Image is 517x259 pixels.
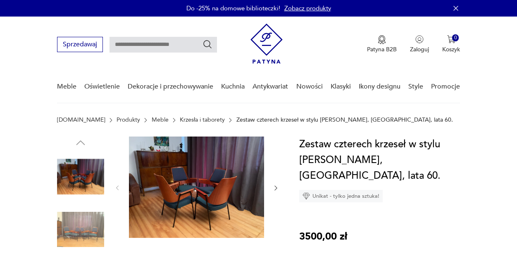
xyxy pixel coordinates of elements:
[410,35,429,53] button: Zaloguj
[299,190,383,202] div: Unikat - tylko jedna sztuka!
[452,34,459,41] div: 0
[299,229,347,245] p: 3500,00 zł
[415,35,424,43] img: Ikonka użytkownika
[180,117,225,123] a: Krzesła i taborety
[186,4,280,12] p: Do -25% na domowe biblioteczki!
[57,71,76,103] a: Meble
[442,35,460,53] button: 0Koszyk
[57,37,103,52] button: Sprzedawaj
[431,71,460,103] a: Promocje
[57,206,104,253] img: Zdjęcie produktu Zestaw czterech krzeseł w stylu Hanno Von Gustedta, Austria, lata 60.
[447,35,455,43] img: Ikona koszyka
[57,42,103,48] a: Sprzedawaj
[408,71,423,103] a: Style
[253,71,288,103] a: Antykwariat
[410,46,429,53] p: Zaloguj
[203,39,212,49] button: Szukaj
[128,71,213,103] a: Dekoracje i przechowywanie
[84,71,120,103] a: Oświetlenie
[367,35,397,53] a: Ikona medaluPatyna B2B
[378,35,386,44] img: Ikona medalu
[117,117,140,123] a: Produkty
[129,137,264,238] img: Zdjęcie produktu Zestaw czterech krzeseł w stylu Hanno Von Gustedta, Austria, lata 60.
[331,71,351,103] a: Klasyki
[367,46,397,53] p: Patyna B2B
[442,46,460,53] p: Koszyk
[296,71,323,103] a: Nowości
[284,4,331,12] a: Zobacz produkty
[152,117,169,123] a: Meble
[303,192,310,200] img: Ikona diamentu
[236,117,453,123] p: Zestaw czterech krzeseł w stylu [PERSON_NAME], [GEOGRAPHIC_DATA], lata 60.
[367,35,397,53] button: Patyna B2B
[299,137,460,184] h1: Zestaw czterech krzeseł w stylu [PERSON_NAME], [GEOGRAPHIC_DATA], lata 60.
[221,71,245,103] a: Kuchnia
[57,153,104,200] img: Zdjęcie produktu Zestaw czterech krzeseł w stylu Hanno Von Gustedta, Austria, lata 60.
[359,71,400,103] a: Ikony designu
[250,24,283,64] img: Patyna - sklep z meblami i dekoracjami vintage
[57,117,105,123] a: [DOMAIN_NAME]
